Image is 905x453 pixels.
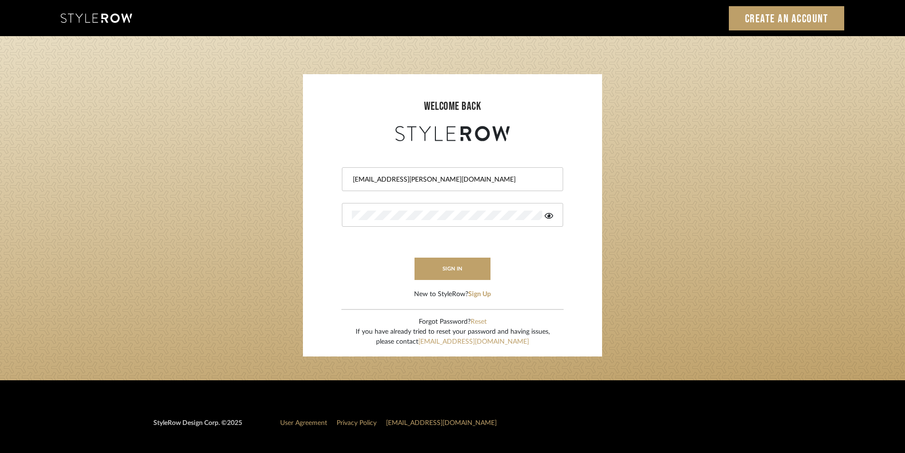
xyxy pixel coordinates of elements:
[386,420,497,426] a: [EMAIL_ADDRESS][DOMAIN_NAME]
[418,338,529,345] a: [EMAIL_ADDRESS][DOMAIN_NAME]
[729,6,845,30] a: Create an Account
[337,420,377,426] a: Privacy Policy
[356,317,550,327] div: Forgot Password?
[280,420,327,426] a: User Agreement
[352,175,551,184] input: Email Address
[415,258,490,280] button: sign in
[471,317,487,327] button: Reset
[356,327,550,347] div: If you have already tried to reset your password and having issues, please contact
[312,98,593,115] div: welcome back
[153,418,242,436] div: StyleRow Design Corp. ©2025
[414,289,491,299] div: New to StyleRow?
[468,289,491,299] button: Sign Up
